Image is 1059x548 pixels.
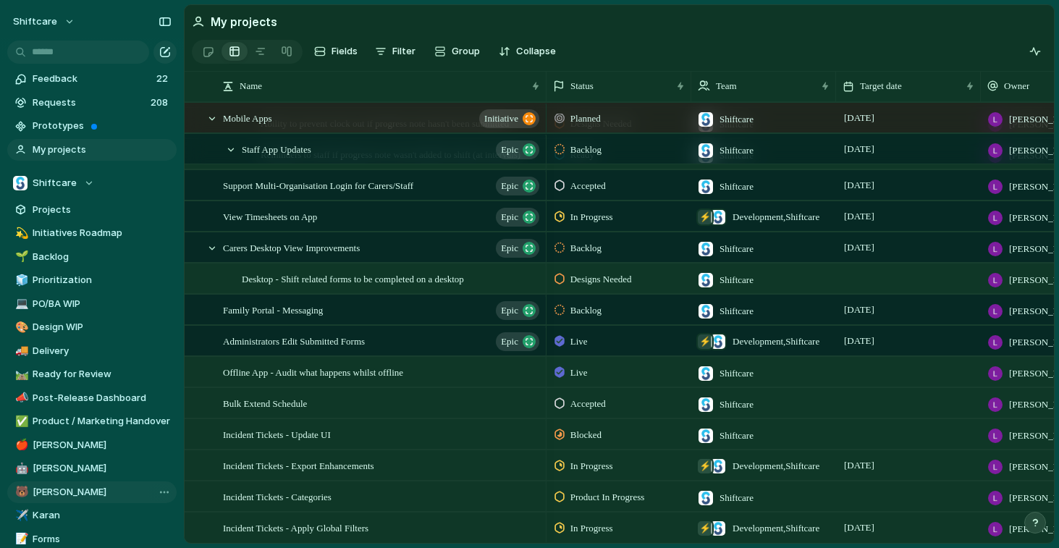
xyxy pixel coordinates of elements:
[7,481,177,503] a: 🐻[PERSON_NAME]
[496,239,539,258] button: Epic
[7,246,177,268] a: 🌱Backlog
[570,303,602,318] span: Backlog
[7,316,177,338] a: 🎨Design WIP
[33,344,172,358] span: Delivery
[720,180,754,194] span: Shiftcare
[493,40,562,63] button: Collapse
[7,340,177,362] div: 🚚Delivery
[15,484,25,500] div: 🐻
[7,10,83,33] button: shiftcare
[223,177,413,193] span: Support Multi-Organisation Login for Carers/Staff
[427,40,487,63] button: Group
[698,459,712,473] div: ⚡
[13,367,28,382] button: 🛤️
[840,239,878,256] span: [DATE]
[720,491,754,505] span: Shiftcare
[33,391,172,405] span: Post-Release Dashboard
[13,14,57,29] span: shiftcare
[501,176,518,196] span: Epic
[240,79,262,93] span: Name
[7,458,177,479] a: 🤖[PERSON_NAME]
[211,13,277,30] h2: My projects
[501,238,518,258] span: Epic
[496,332,539,351] button: Epic
[7,410,177,432] a: ✅Product / Marketing Handover
[733,459,819,473] span: Development , Shiftcare
[840,519,878,536] span: [DATE]
[15,389,25,406] div: 📣
[840,177,878,194] span: [DATE]
[570,397,606,411] span: Accepted
[15,507,25,524] div: ✈️
[33,72,152,86] span: Feedback
[392,44,415,59] span: Filter
[733,210,819,224] span: Development , Shiftcare
[33,320,172,334] span: Design WIP
[7,222,177,244] div: 💫Initiatives Roadmap
[570,241,602,256] span: Backlog
[33,438,172,452] span: [PERSON_NAME]
[13,273,28,287] button: 🧊
[15,295,25,312] div: 💻
[223,239,360,256] span: Carers Desktop View Improvements
[570,366,588,380] span: Live
[570,334,588,349] span: Live
[698,210,712,224] div: ⚡
[496,208,539,227] button: Epic
[479,109,539,128] button: initiative
[223,519,368,536] span: Incident Tickets - Apply Global Filters
[223,109,272,126] span: Mobile Apps
[840,332,878,350] span: [DATE]
[15,437,25,453] div: 🍎
[15,413,25,430] div: ✅
[720,143,754,158] span: Shiftcare
[33,273,172,287] span: Prioritization
[7,387,177,409] a: 📣Post-Release Dashboard
[13,485,28,499] button: 🐻
[15,342,25,359] div: 🚚
[720,366,754,381] span: Shiftcare
[840,140,878,158] span: [DATE]
[733,521,819,536] span: Development , Shiftcare
[840,457,878,474] span: [DATE]
[7,293,177,315] a: 💻PO/BA WIP
[33,250,172,264] span: Backlog
[7,363,177,385] a: 🛤️Ready for Review
[223,457,374,473] span: Incident Tickets - Export Enhancements
[369,40,421,63] button: Filter
[15,531,25,547] div: 📝
[720,112,754,127] span: Shiftcare
[496,140,539,159] button: Epic
[840,109,878,127] span: [DATE]
[7,434,177,456] a: 🍎[PERSON_NAME]
[570,490,645,505] span: Product In Progress
[501,332,518,352] span: Epic
[33,532,172,547] span: Forms
[33,485,172,499] span: [PERSON_NAME]
[720,429,754,443] span: Shiftcare
[33,297,172,311] span: PO/BA WIP
[242,270,464,287] span: Desktop - Shift related forms to be completed on a desktop
[33,176,77,190] span: Shiftcare
[7,269,177,291] a: 🧊Prioritization
[570,179,606,193] span: Accepted
[13,344,28,358] button: 🚚
[720,397,754,412] span: Shiftcare
[720,304,754,319] span: Shiftcare
[7,68,177,90] a: Feedback22
[7,92,177,114] a: Requests208
[223,208,317,224] span: View Timesheets on App
[840,301,878,319] span: [DATE]
[151,96,171,110] span: 208
[13,297,28,311] button: 💻
[33,414,172,429] span: Product / Marketing Handover
[452,44,480,59] span: Group
[501,140,518,160] span: Epic
[33,203,172,217] span: Projects
[33,367,172,382] span: Ready for Review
